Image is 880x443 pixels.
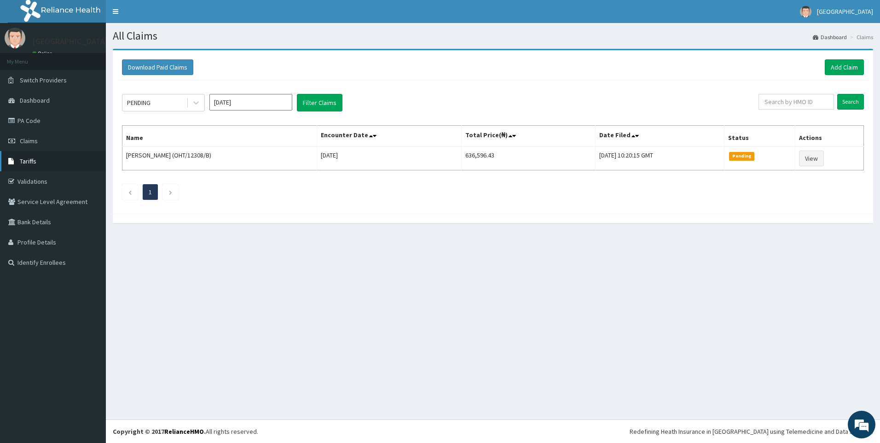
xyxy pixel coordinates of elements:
input: Select Month and Year [209,94,292,111]
img: User Image [5,28,25,48]
a: Add Claim [825,59,864,75]
a: Page 1 is your current page [149,188,152,196]
input: Search [837,94,864,110]
span: Claims [20,137,38,145]
span: Tariffs [20,157,36,165]
td: [DATE] 10:20:15 GMT [595,146,724,170]
div: PENDING [127,98,151,107]
th: Total Price(₦) [461,126,595,147]
footer: All rights reserved. [106,420,880,443]
input: Search by HMO ID [758,94,834,110]
th: Name [122,126,317,147]
td: [PERSON_NAME] (OHT/12308/B) [122,146,317,170]
a: RelianceHMO [164,427,204,436]
a: Previous page [128,188,132,196]
th: Status [724,126,795,147]
span: Switch Providers [20,76,67,84]
a: View [799,151,824,166]
span: Dashboard [20,96,50,105]
th: Actions [795,126,864,147]
td: 636,596.43 [461,146,595,170]
h1: All Claims [113,30,873,42]
a: Next page [168,188,173,196]
button: Filter Claims [297,94,342,111]
button: Download Paid Claims [122,59,193,75]
th: Encounter Date [317,126,461,147]
td: [DATE] [317,146,461,170]
span: [GEOGRAPHIC_DATA] [817,7,873,16]
div: Redefining Heath Insurance in [GEOGRAPHIC_DATA] using Telemedicine and Data Science! [630,427,873,436]
img: User Image [800,6,811,17]
a: Online [32,50,54,57]
p: [GEOGRAPHIC_DATA] [32,37,108,46]
span: Pending [729,152,754,160]
th: Date Filed [595,126,724,147]
strong: Copyright © 2017 . [113,427,206,436]
li: Claims [848,33,873,41]
a: Dashboard [813,33,847,41]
